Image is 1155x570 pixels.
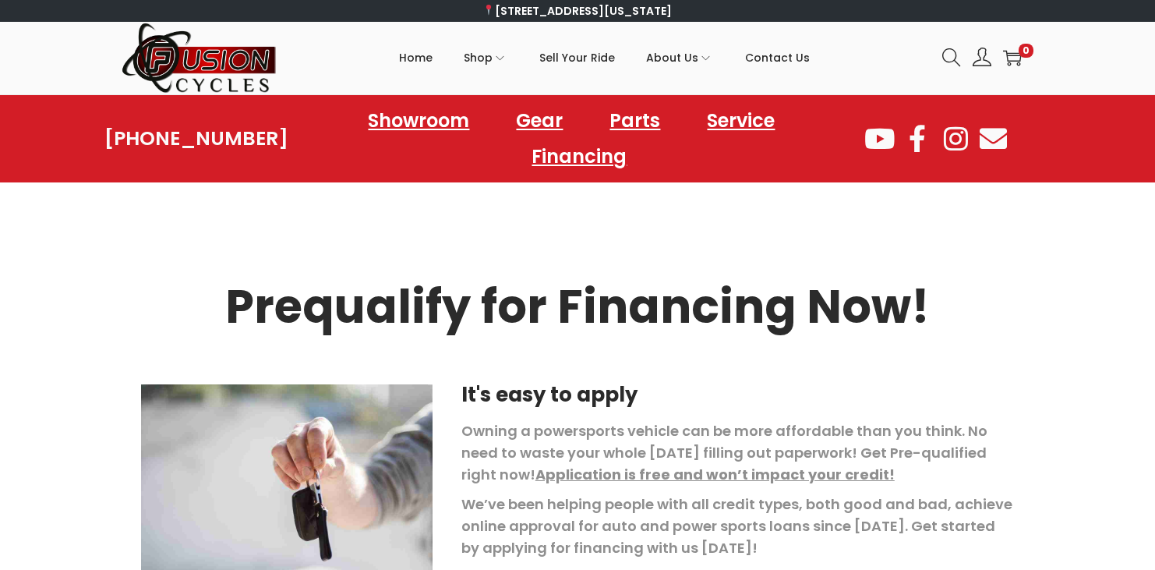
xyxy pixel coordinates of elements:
[646,23,714,93] a: About Us
[535,465,895,484] span: Application is free and won’t impact your credit!
[461,494,1014,559] p: We’ve been helping people with all credit types, both good and bad, achieve online approval for a...
[500,103,578,139] a: Gear
[352,103,485,139] a: Showroom
[104,128,288,150] a: [PHONE_NUMBER]
[594,103,676,139] a: Parts
[461,420,1014,486] p: Owning a powersports vehicle can be more affordable than you think. No need to waste your whole [...
[288,103,863,175] nav: Menu
[122,22,277,94] img: Woostify retina logo
[483,5,494,16] img: 📍
[483,3,673,19] a: [STREET_ADDRESS][US_STATE]
[1003,48,1022,67] a: 0
[464,38,493,77] span: Shop
[461,384,1014,405] h5: It's easy to apply
[277,23,931,93] nav: Primary navigation
[464,23,508,93] a: Shop
[539,38,615,77] span: Sell Your Ride
[516,139,642,175] a: Financing
[141,284,1014,330] h2: Prequalify for Financing Now!
[646,38,698,77] span: About Us
[745,38,810,77] span: Contact Us
[399,38,433,77] span: Home
[691,103,790,139] a: Service
[539,23,615,93] a: Sell Your Ride
[399,23,433,93] a: Home
[745,23,810,93] a: Contact Us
